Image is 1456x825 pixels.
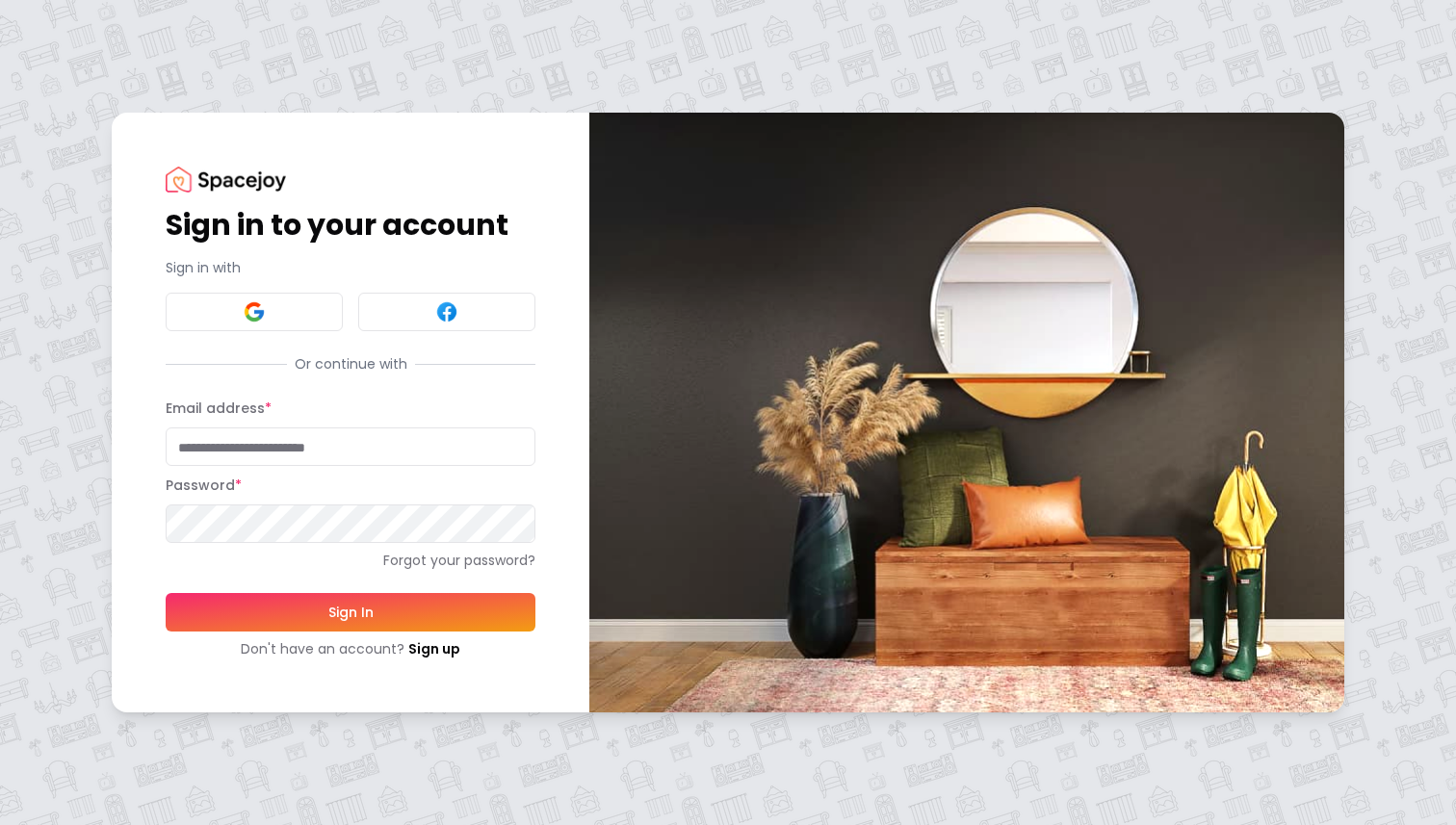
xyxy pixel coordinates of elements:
[166,551,535,570] a: Forgot your password?
[408,639,460,658] a: Sign up
[166,258,535,277] p: Sign in with
[166,399,272,418] label: Email address
[435,300,458,323] img: Facebook signin
[166,476,242,495] label: Password
[287,354,415,374] span: Or continue with
[243,300,266,323] img: Google signin
[589,113,1344,712] img: banner
[166,167,286,193] img: Spacejoy Logo
[166,208,535,243] h1: Sign in to your account
[166,593,535,632] button: Sign In
[166,639,535,658] div: Don't have an account?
